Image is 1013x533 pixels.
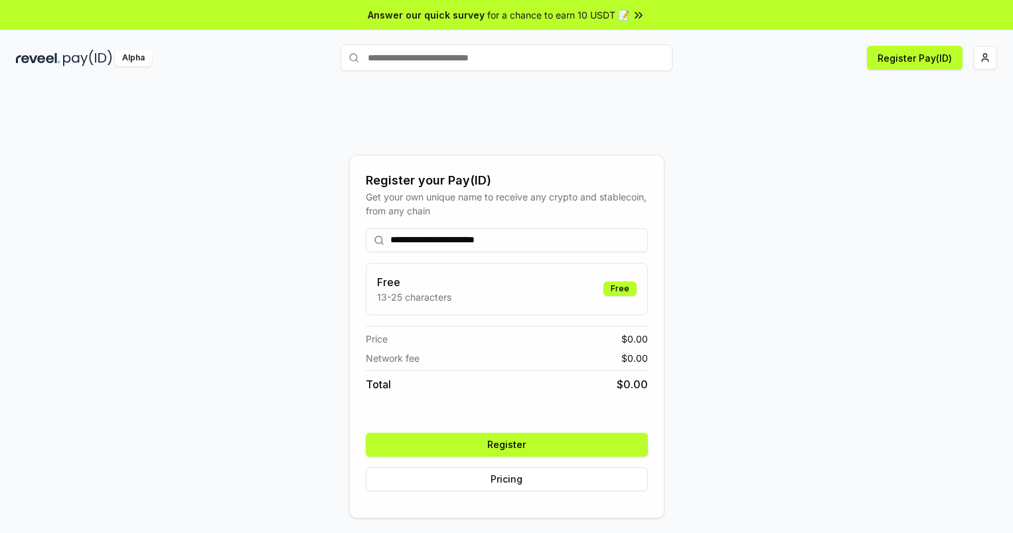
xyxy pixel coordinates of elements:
[63,50,112,66] img: pay_id
[366,467,648,491] button: Pricing
[366,351,420,365] span: Network fee
[621,351,648,365] span: $ 0.00
[617,376,648,392] span: $ 0.00
[867,46,963,70] button: Register Pay(ID)
[366,433,648,457] button: Register
[368,8,485,22] span: Answer our quick survey
[16,50,60,66] img: reveel_dark
[377,274,451,290] h3: Free
[366,171,648,190] div: Register your Pay(ID)
[603,281,637,296] div: Free
[487,8,629,22] span: for a chance to earn 10 USDT 📝
[366,376,391,392] span: Total
[377,290,451,304] p: 13-25 characters
[366,332,388,346] span: Price
[621,332,648,346] span: $ 0.00
[115,50,152,66] div: Alpha
[366,190,648,218] div: Get your own unique name to receive any crypto and stablecoin, from any chain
